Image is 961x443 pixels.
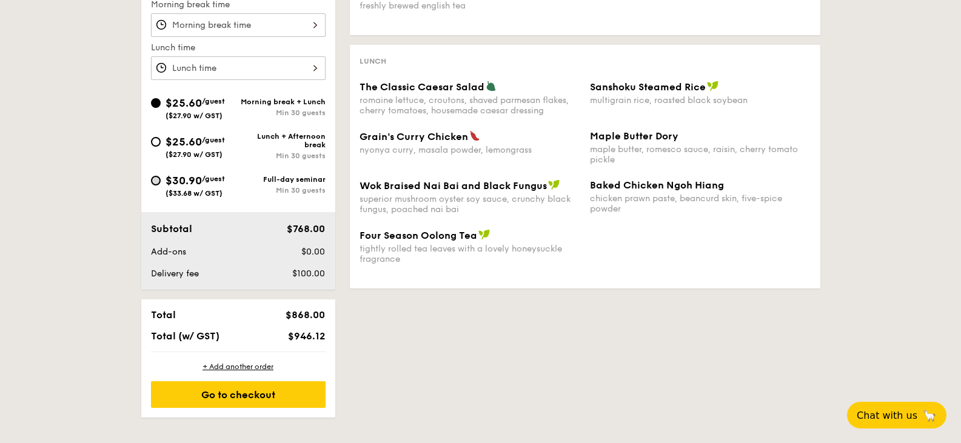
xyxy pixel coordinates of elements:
div: maple butter, romesco sauce, raisin, cherry tomato pickle [590,144,811,165]
span: Grain's Curry Chicken [360,131,468,142]
span: $868.00 [286,309,325,321]
input: $25.60/guest($27.90 w/ GST)Morning break + LunchMin 30 guests [151,98,161,108]
input: Morning break time [151,13,326,37]
span: Lunch [360,57,386,65]
div: superior mushroom oyster soy sauce, crunchy black fungus, poached nai bai [360,194,580,215]
img: icon-spicy.37a8142b.svg [469,130,480,141]
span: $946.12 [288,330,325,342]
span: Sanshoku Steamed Rice [590,81,706,93]
div: Lunch + Afternoon break [238,132,326,149]
span: Wok Braised Nai Bai and Black Fungus [360,180,547,192]
input: $25.60/guest($27.90 w/ GST)Lunch + Afternoon breakMin 30 guests [151,137,161,147]
span: Add-ons [151,247,186,257]
img: icon-vegetarian.fe4039eb.svg [486,81,497,92]
span: Total (w/ GST) [151,330,219,342]
label: Lunch time [151,42,326,54]
span: The Classic Caesar Salad [360,81,484,93]
span: $768.00 [287,223,325,235]
span: $25.60 [166,96,202,110]
span: Chat with us [857,410,917,421]
span: $0.00 [301,247,325,257]
input: $30.90/guest($33.68 w/ GST)Full-day seminarMin 30 guests [151,176,161,185]
span: Four Season Oolong Tea [360,230,477,241]
div: nyonya curry, masala powder, lemongrass [360,145,580,155]
div: + Add another order [151,362,326,371]
div: tightly rolled tea leaves with a lovely honeysuckle fragrance [360,244,580,264]
span: ($27.90 w/ GST) [166,112,223,120]
span: Baked Chicken Ngoh Hiang [590,179,724,191]
div: Go to checkout [151,381,326,408]
div: freshly brewed english tea [360,1,580,11]
img: icon-vegan.f8ff3823.svg [707,81,719,92]
span: Subtotal [151,223,192,235]
div: Morning break + Lunch [238,98,326,106]
span: 🦙 [922,408,937,422]
span: /guest [202,136,225,144]
span: Maple Butter Dory [590,130,678,142]
div: chicken prawn paste, beancurd skin, five-spice powder [590,193,811,214]
span: $100.00 [292,268,325,279]
span: /guest [202,97,225,105]
span: Total [151,309,176,321]
span: ($33.68 w/ GST) [166,189,223,198]
span: /guest [202,175,225,183]
input: Lunch time [151,56,326,80]
div: Full-day seminar [238,175,326,184]
img: icon-vegan.f8ff3823.svg [478,229,491,240]
span: $25.60 [166,135,202,148]
span: $30.90 [166,174,202,187]
div: multigrain rice, roasted black soybean [590,95,811,105]
button: Chat with us🦙 [847,402,946,428]
div: romaine lettuce, croutons, shaved parmesan flakes, cherry tomatoes, housemade caesar dressing [360,95,580,116]
div: Min 30 guests [238,108,326,117]
span: Delivery fee [151,268,199,279]
div: Min 30 guests [238,152,326,160]
div: Min 30 guests [238,186,326,195]
span: ($27.90 w/ GST) [166,150,223,159]
img: icon-vegan.f8ff3823.svg [548,179,560,190]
